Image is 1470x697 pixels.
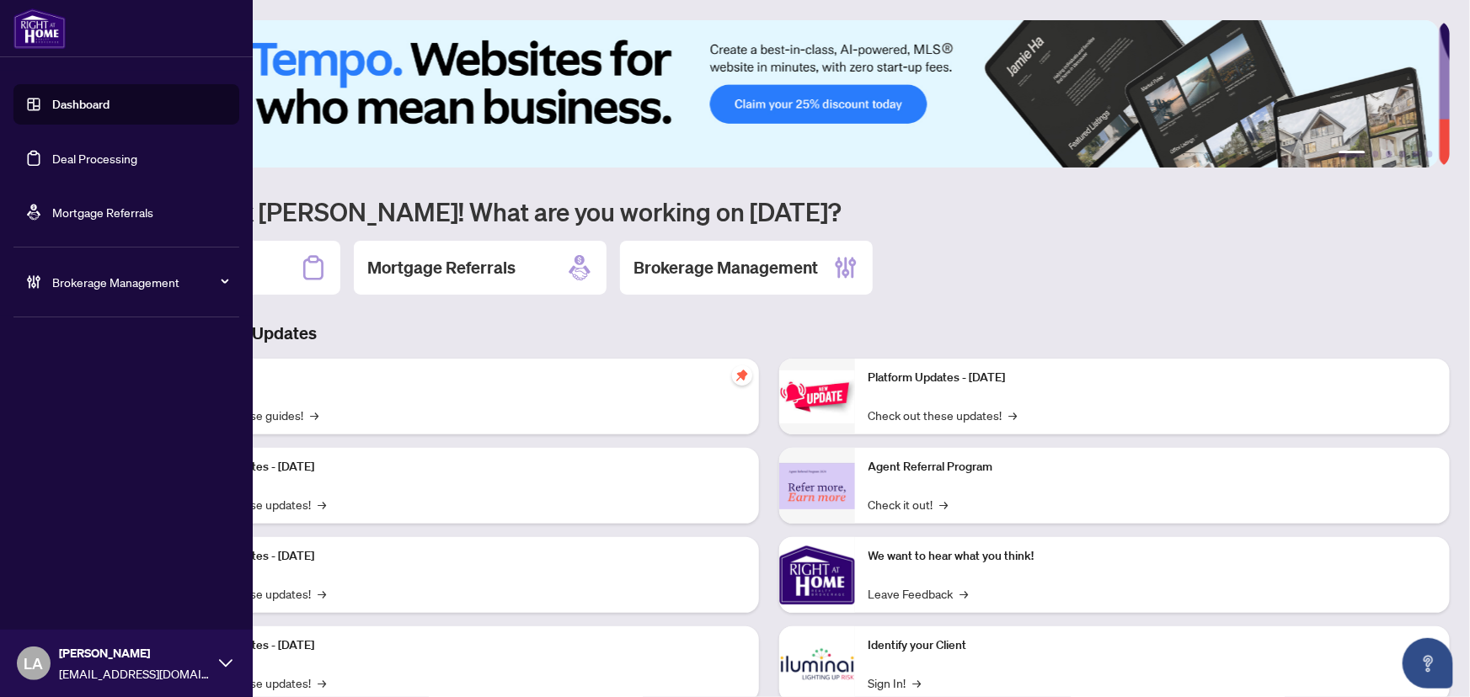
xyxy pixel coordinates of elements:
span: [EMAIL_ADDRESS][DOMAIN_NAME] [59,664,211,683]
p: Identify your Client [869,636,1437,655]
img: Platform Updates - June 23, 2025 [779,370,855,423]
a: Check out these updates!→ [869,406,1018,424]
button: 6 [1426,151,1433,157]
img: logo [13,8,66,49]
a: Deal Processing [52,151,137,166]
span: → [1009,406,1018,424]
a: Dashboard [52,97,110,112]
span: Brokerage Management [52,273,227,291]
span: → [318,673,326,692]
a: Check it out!→ [869,495,949,513]
button: 1 [1339,151,1366,157]
h2: Mortgage Referrals [367,256,516,279]
span: → [940,495,949,513]
img: Slide 0 [88,20,1439,168]
span: [PERSON_NAME] [59,644,211,662]
a: Mortgage Referrals [52,205,153,220]
a: Sign In!→ [869,673,922,692]
p: Platform Updates - [DATE] [177,636,746,655]
span: pushpin [732,365,752,386]
p: Agent Referral Program [869,458,1437,476]
span: → [310,406,318,424]
p: Self-Help [177,369,746,387]
span: → [318,495,326,513]
span: → [913,673,922,692]
span: → [318,584,326,603]
h2: Brokerage Management [633,256,818,279]
p: Platform Updates - [DATE] [177,458,746,476]
p: Platform Updates - [DATE] [869,369,1437,387]
button: 5 [1413,151,1419,157]
p: We want to hear what you think! [869,547,1437,566]
h3: Brokerage & Industry Updates [88,322,1450,345]
h1: Welcome back [PERSON_NAME]! What are you working on [DATE]? [88,195,1450,227]
img: Agent Referral Program [779,463,855,509]
a: Leave Feedback→ [869,584,969,603]
p: Platform Updates - [DATE] [177,547,746,566]
button: Open asap [1403,638,1453,689]
button: 2 [1372,151,1379,157]
span: LA [24,652,44,675]
button: 3 [1386,151,1392,157]
button: 4 [1399,151,1406,157]
span: → [960,584,969,603]
img: We want to hear what you think! [779,537,855,613]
